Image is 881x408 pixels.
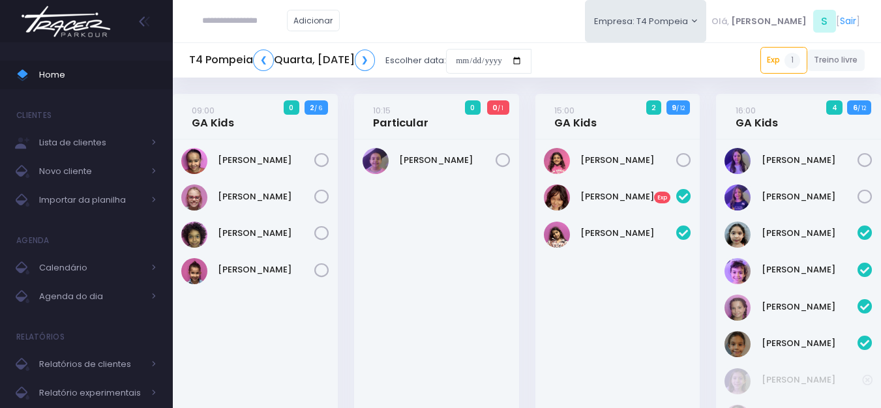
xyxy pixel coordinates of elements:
[373,104,428,130] a: 10:15Particular
[498,104,503,112] small: / 1
[724,295,751,321] img: Paolla Guerreiro
[762,154,858,167] a: [PERSON_NAME]
[287,10,340,31] a: Adicionar
[646,100,662,115] span: 2
[355,50,376,71] a: ❯
[314,104,322,112] small: / 6
[218,227,314,240] a: [PERSON_NAME]
[762,373,863,386] a: [PERSON_NAME]
[840,14,856,28] a: Sair
[580,190,677,203] a: [PERSON_NAME]Exp
[826,100,843,115] span: 4
[399,154,496,167] a: [PERSON_NAME]
[310,102,314,113] strong: 2
[724,331,751,357] img: Sofia Ramos Roman Torres
[736,104,756,117] small: 16:00
[16,102,52,128] h4: Clientes
[218,263,314,276] a: [PERSON_NAME]
[554,104,597,130] a: 15:00GA Kids
[544,184,570,211] img: Lara Mori Villela
[181,148,207,174] img: Júlia Barbosa
[544,222,570,248] img: Luiza Braz
[736,104,778,130] a: 16:00GA Kids
[39,192,143,209] span: Importar da planilha
[16,227,50,254] h4: Agenda
[706,7,865,36] div: [ ]
[39,66,157,83] span: Home
[672,102,676,113] strong: 9
[492,102,498,113] strong: 0
[218,190,314,203] a: [PERSON_NAME]
[858,104,866,112] small: / 12
[181,184,207,211] img: Paola baldin Barreto Armentano
[724,148,751,174] img: Lia Widman
[762,337,858,350] a: [PERSON_NAME]
[762,300,858,313] a: [PERSON_NAME]
[813,10,836,33] span: S
[284,100,299,115] span: 0
[724,184,751,211] img: Rosa Widman
[760,47,807,73] a: Exp1
[724,368,751,394] img: Antonella Zappa Marques
[731,15,807,28] span: [PERSON_NAME]
[39,259,143,276] span: Calendário
[762,263,858,276] a: [PERSON_NAME]
[580,154,677,167] a: [PERSON_NAME]
[676,104,685,112] small: / 12
[544,148,570,174] img: Maria Orpheu
[39,356,143,373] span: Relatórios de clientes
[807,50,865,71] a: Treino livre
[218,154,314,167] a: [PERSON_NAME]
[853,102,858,113] strong: 6
[39,288,143,305] span: Agenda do dia
[192,104,215,117] small: 09:00
[181,258,207,284] img: STELLA ARAUJO LAGUNA
[554,104,575,117] small: 15:00
[711,15,729,28] span: Olá,
[363,148,389,174] img: Beatriz Cogo
[762,190,858,203] a: [PERSON_NAME]
[654,192,671,203] span: Exp
[724,258,751,284] img: Nina Loureiro Andrusyszyn
[373,104,391,117] small: 10:15
[189,46,531,76] div: Escolher data:
[580,227,677,240] a: [PERSON_NAME]
[192,104,234,130] a: 09:00GA Kids
[39,134,143,151] span: Lista de clientes
[253,50,274,71] a: ❮
[39,385,143,401] span: Relatório experimentais
[724,222,751,248] img: Luisa Yen Muller
[784,53,800,68] span: 1
[16,324,65,350] h4: Relatórios
[762,227,858,240] a: [PERSON_NAME]
[465,100,481,115] span: 0
[181,222,207,248] img: Priscila Vanzolini
[189,50,375,71] h5: T4 Pompeia Quarta, [DATE]
[39,163,143,180] span: Novo cliente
